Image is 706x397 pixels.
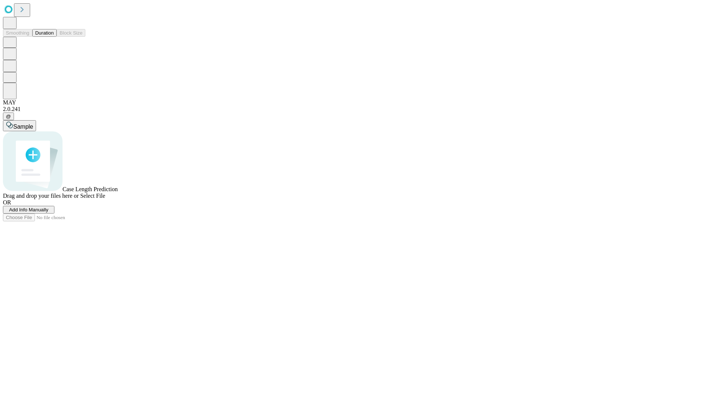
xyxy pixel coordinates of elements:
[3,206,54,214] button: Add Info Manually
[13,124,33,130] span: Sample
[3,29,32,37] button: Smoothing
[9,207,49,212] span: Add Info Manually
[3,199,11,205] span: OR
[3,106,703,112] div: 2.0.241
[3,193,79,199] span: Drag and drop your files here or
[57,29,85,37] button: Block Size
[32,29,57,37] button: Duration
[3,120,36,131] button: Sample
[3,99,703,106] div: MAY
[80,193,105,199] span: Select File
[6,114,11,119] span: @
[3,112,14,120] button: @
[63,186,118,192] span: Case Length Prediction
